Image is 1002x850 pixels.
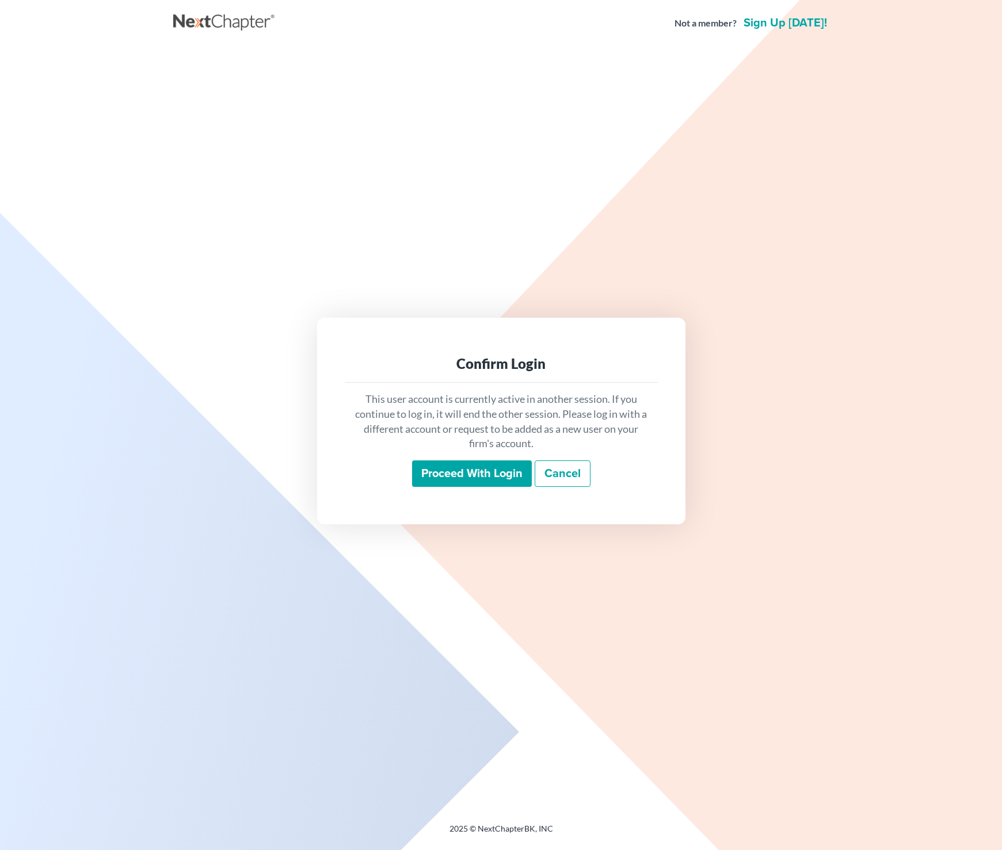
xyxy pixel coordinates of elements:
div: Confirm Login [354,355,649,373]
strong: Not a member? [675,17,737,30]
a: Sign up [DATE]! [741,17,829,29]
input: Proceed with login [412,460,532,487]
div: 2025 © NextChapterBK, INC [173,823,829,844]
p: This user account is currently active in another session. If you continue to log in, it will end ... [354,392,649,451]
a: Cancel [535,460,590,487]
